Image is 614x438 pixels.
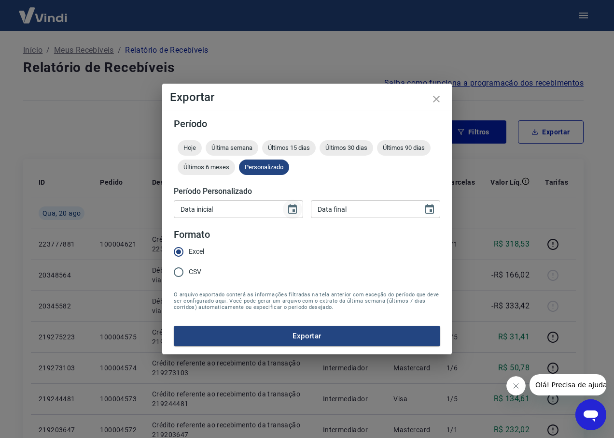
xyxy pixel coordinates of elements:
iframe: Botão para abrir a janela de mensagens [575,399,606,430]
input: DD/MM/YYYY [311,200,416,218]
span: CSV [189,267,201,277]
h5: Período [174,119,440,129]
span: Últimos 30 dias [320,144,373,151]
legend: Formato [174,228,210,242]
span: Personalizado [239,163,289,171]
span: Olá! Precisa de ajuda? [6,7,81,15]
span: O arquivo exportado conterá as informações filtradas na tela anterior com exceção do período que ... [174,292,440,310]
span: Última semana [206,144,258,151]
div: Personalizado [239,160,289,175]
iframe: Mensagem da empresa [530,374,606,395]
span: Últimos 15 dias [262,144,316,151]
div: Últimos 6 meses [178,160,235,175]
div: Hoje [178,140,202,156]
input: DD/MM/YYYY [174,200,279,218]
button: Choose date [420,200,439,219]
h5: Período Personalizado [174,187,440,196]
h4: Exportar [170,91,444,103]
iframe: Fechar mensagem [506,376,526,395]
div: Últimos 15 dias [262,140,316,156]
div: Últimos 90 dias [377,140,431,156]
span: Excel [189,247,204,257]
span: Hoje [178,144,202,151]
button: close [425,88,448,111]
button: Exportar [174,326,440,346]
span: Últimos 90 dias [377,144,431,151]
div: Última semana [206,140,258,156]
span: Últimos 6 meses [178,163,235,171]
button: Choose date [283,200,302,219]
div: Últimos 30 dias [320,140,373,156]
